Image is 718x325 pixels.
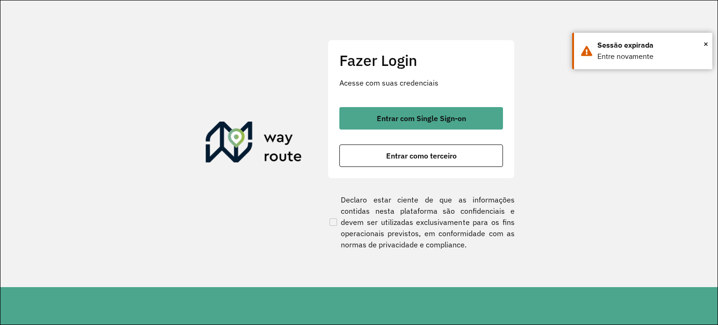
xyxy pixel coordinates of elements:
h2: Fazer Login [339,51,503,69]
button: button [339,144,503,167]
img: Roteirizador AmbevTech [206,122,302,166]
div: Sessão expirada [597,40,705,51]
span: Entrar como terceiro [386,152,457,159]
button: Close [704,37,708,51]
p: Acesse com suas credenciais [339,77,503,88]
div: Entre novamente [597,51,705,62]
label: Declaro estar ciente de que as informações contidas nesta plataforma são confidenciais e devem se... [328,194,515,250]
span: Entrar com Single Sign-on [377,115,466,122]
span: × [704,37,708,51]
button: button [339,107,503,130]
